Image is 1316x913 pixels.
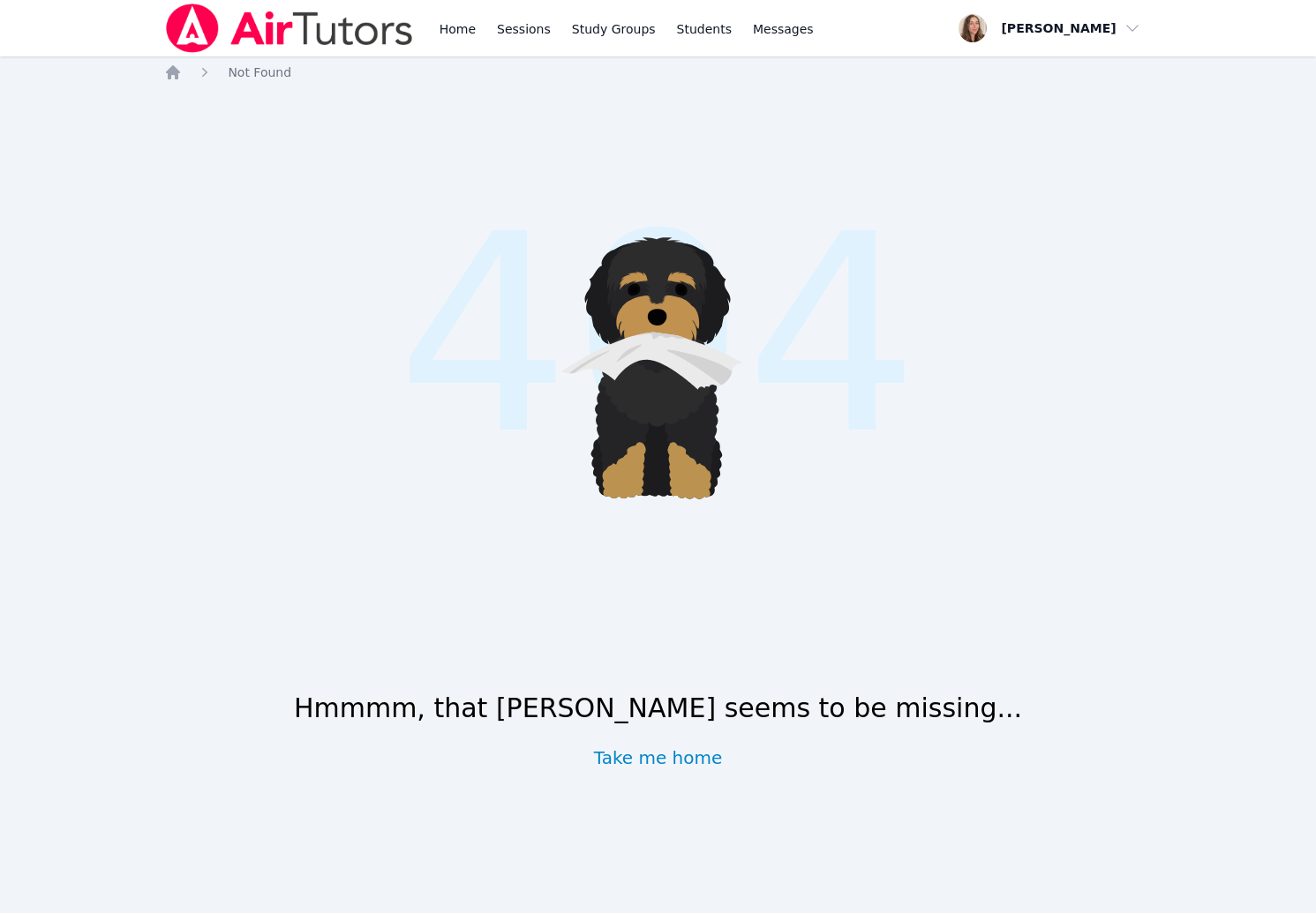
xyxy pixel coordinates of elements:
span: Messages [753,20,814,38]
span: Not Found [228,65,291,79]
a: Take me home [594,745,723,770]
a: Not Found [228,64,291,81]
h1: Hmmmm, that [PERSON_NAME] seems to be missing... [294,692,1022,724]
nav: Breadcrumb [164,64,1151,81]
img: Air Tutors [164,4,414,53]
span: 404 [396,130,920,541]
